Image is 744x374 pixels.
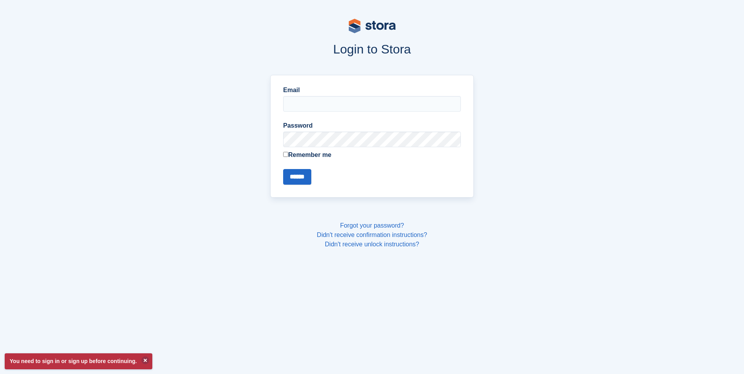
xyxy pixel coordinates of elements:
img: stora-logo-53a41332b3708ae10de48c4981b4e9114cc0af31d8433b30ea865607fb682f29.svg [349,19,396,33]
a: Forgot your password? [340,222,404,229]
h1: Login to Stora [121,42,623,56]
label: Email [283,85,461,95]
label: Remember me [283,150,461,160]
p: You need to sign in or sign up before continuing. [5,353,152,369]
a: Didn't receive unlock instructions? [325,241,419,248]
a: Didn't receive confirmation instructions? [317,232,427,238]
input: Remember me [283,152,288,157]
label: Password [283,121,461,130]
